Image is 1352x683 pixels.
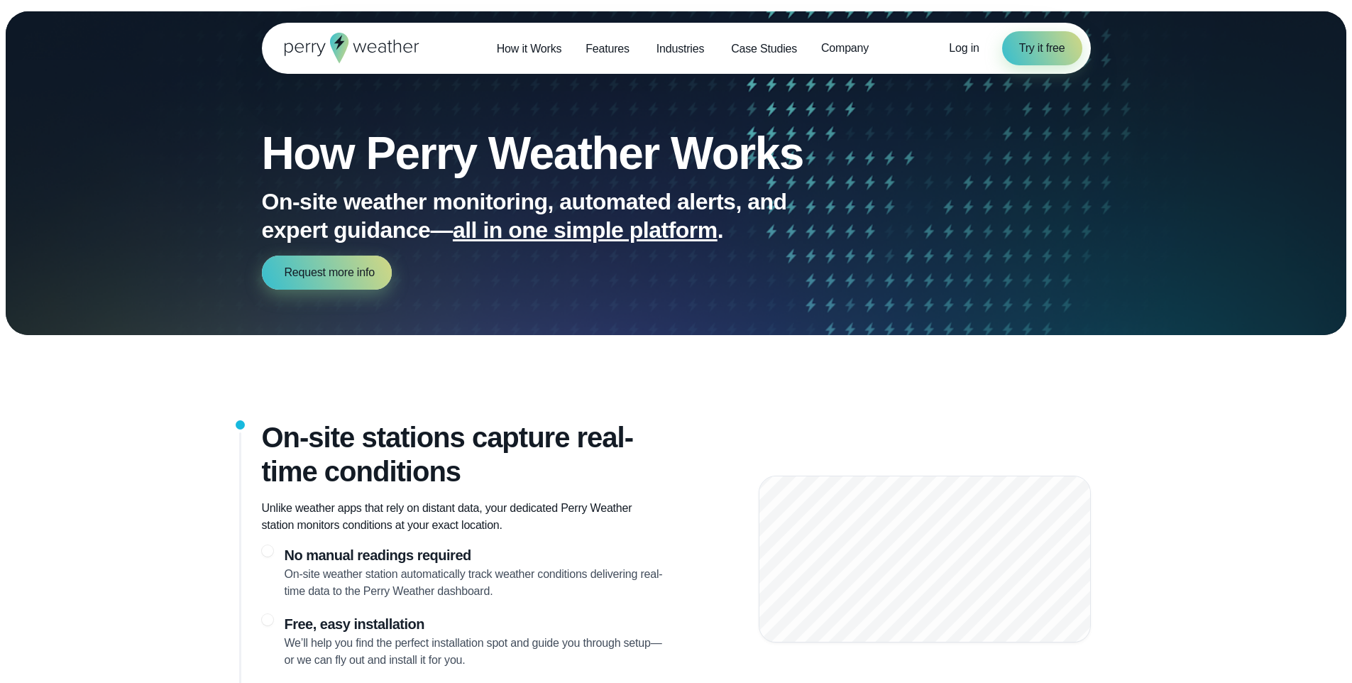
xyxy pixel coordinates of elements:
span: Features [586,40,630,58]
span: Company [821,40,869,57]
span: all in one simple platform [453,217,718,243]
span: Request more info [285,264,375,281]
h2: On-site stations capture real-time conditions [262,420,665,488]
a: How it Works [485,34,574,63]
p: On-site weather station automatically track weather conditions delivering real-time data to the P... [285,566,665,600]
h3: Free, easy installation [285,614,665,635]
span: Case Studies [731,40,797,58]
span: Log in [949,42,979,54]
a: Try it free [1002,31,1082,65]
h1: How Perry Weather Works [262,131,878,176]
h3: No manual readings required [285,545,665,566]
a: Log in [949,40,979,57]
p: We’ll help you find the perfect installation spot and guide you through setup—or we can fly out a... [285,635,665,669]
span: Industries [656,40,704,58]
p: Unlike weather apps that rely on distant data, your dedicated Perry Weather station monitors cond... [262,500,665,534]
a: Case Studies [719,34,809,63]
a: Request more info [262,256,392,290]
p: On-site weather monitoring, automated alerts, and expert guidance— . [262,187,830,244]
span: Try it free [1019,40,1065,57]
span: How it Works [497,40,562,58]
